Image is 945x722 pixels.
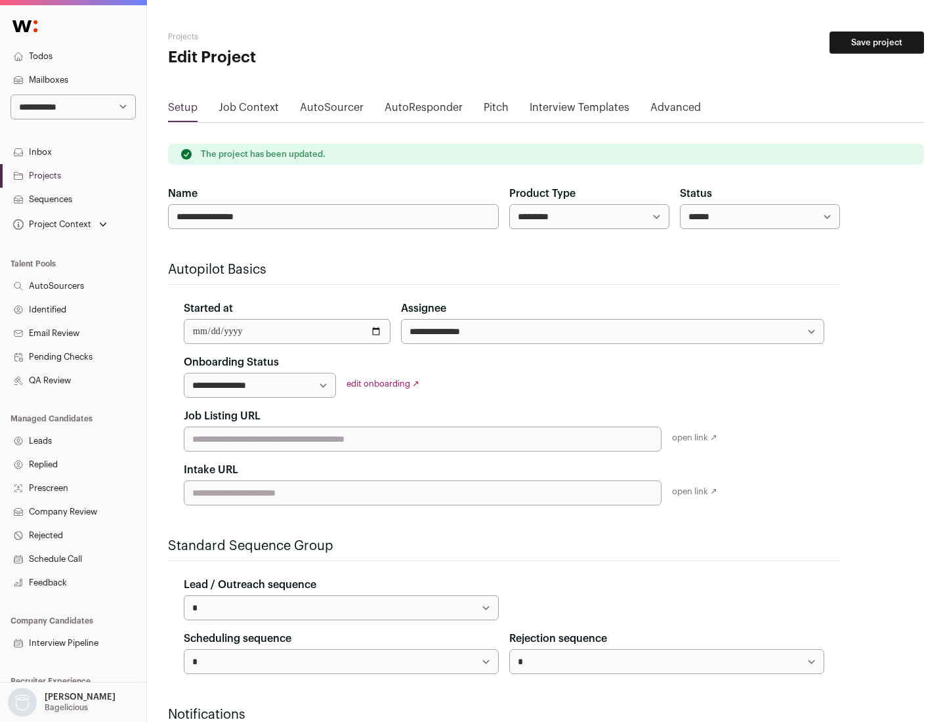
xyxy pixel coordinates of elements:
label: Lead / Outreach sequence [184,577,316,593]
div: Project Context [10,219,91,230]
label: Status [680,186,712,202]
h2: Autopilot Basics [168,261,840,279]
label: Assignee [401,301,446,316]
label: Intake URL [184,462,238,478]
h1: Edit Project [168,47,420,68]
a: AutoResponder [385,100,463,121]
button: Open dropdown [5,688,118,717]
a: Setup [168,100,198,121]
label: Job Listing URL [184,408,261,424]
img: nopic.png [8,688,37,717]
label: Rejection sequence [509,631,607,647]
button: Open dropdown [10,215,110,234]
label: Product Type [509,186,576,202]
label: Started at [184,301,233,316]
p: [PERSON_NAME] [45,692,115,702]
label: Onboarding Status [184,354,279,370]
h2: Standard Sequence Group [168,537,840,555]
a: Pitch [484,100,509,121]
a: Job Context [219,100,279,121]
p: The project has been updated. [201,149,325,159]
a: AutoSourcer [300,100,364,121]
button: Save project [829,32,924,54]
label: Scheduling sequence [184,631,291,647]
img: Wellfound [5,13,45,39]
p: Bagelicious [45,702,88,713]
label: Name [168,186,198,202]
a: Advanced [650,100,701,121]
a: Interview Templates [530,100,629,121]
h2: Projects [168,32,420,42]
a: edit onboarding ↗ [346,379,419,388]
